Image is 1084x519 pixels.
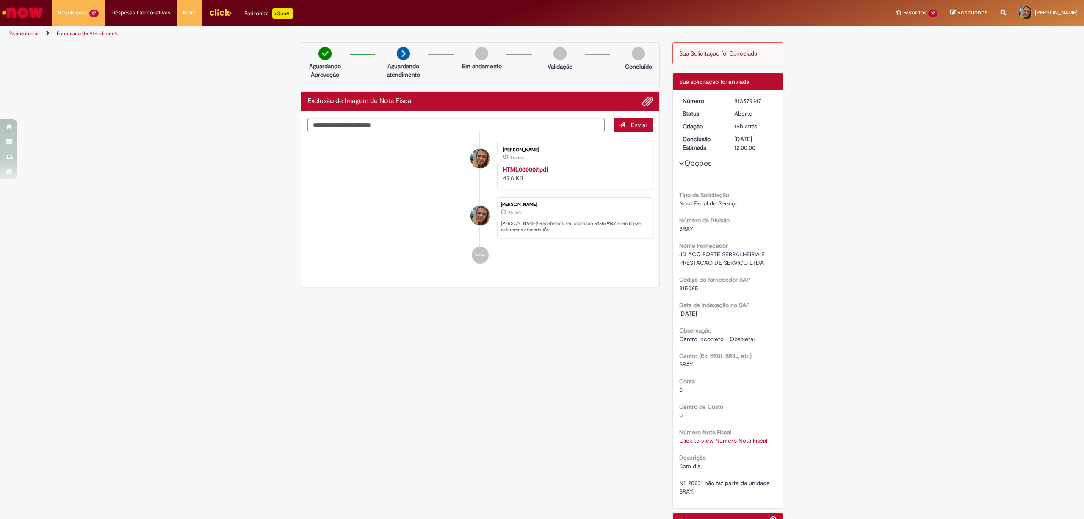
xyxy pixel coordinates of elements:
[679,327,711,334] b: Observação
[614,118,653,132] button: Enviar
[679,403,723,411] b: Centro de Custo
[503,147,644,153] div: [PERSON_NAME]
[679,284,698,292] span: 315065
[1,4,44,21] img: ServiceNow
[307,118,605,133] textarea: Digite sua mensagem aqui...
[304,62,346,79] p: Aguardando Aprovação
[244,8,293,19] div: Padroniza
[642,96,653,107] button: Adicionar anexos
[734,122,757,130] time: 29/09/2025 22:11:14
[679,352,752,360] b: Centro (Ex: BR01, BR4J, etc)
[679,200,738,207] span: Nota Fiscal de Serviço
[679,191,729,199] b: Tipo da Solicitação
[9,30,39,37] a: Página inicial
[928,10,937,17] span: 37
[679,310,697,317] span: [DATE]
[6,26,716,42] ul: Trilhas de página
[307,132,653,272] ul: Histórico de tíquete
[507,210,522,215] time: 29/09/2025 22:11:14
[734,97,774,105] div: R13579147
[307,97,413,105] h2: Exclusão de Imagem de Nota Fiscal Histórico de tíquete
[632,47,645,60] img: img-circle-grey.png
[209,6,232,19] img: click_logo_yellow_360x200.png
[734,122,774,130] div: 29/09/2025 22:11:14
[676,122,728,130] dt: Criação
[679,78,749,86] span: Sua solicitação foi enviada
[1035,9,1078,16] span: [PERSON_NAME]
[679,225,693,233] span: BRAY
[501,220,648,233] p: [PERSON_NAME]! Recebemos seu chamado R13579147 e em breve estaremos atuando.
[676,135,728,152] dt: Conclusão Estimada
[462,62,502,70] p: Em andamento
[503,166,548,173] a: HTML000007.pdf
[383,62,424,79] p: Aguardando atendimento
[307,197,653,238] li: Bianca Morais Alves
[679,276,750,283] b: Código do fornecedor SAP
[734,135,774,152] div: [DATE] 12:00:00
[507,210,522,215] span: 15h atrás
[679,250,766,266] span: JD ACO FORTE SERRALHEIRIA E PRESTACAO DE SERVICO LTDA
[672,42,784,64] div: Sua Solicitação foi Cancelada.
[679,386,683,394] span: 0
[679,242,728,250] b: Nome Fornecedor
[272,8,293,19] p: +GenAi
[679,428,731,436] b: Número Nota Fiscal
[676,97,728,105] dt: Número
[89,10,99,17] span: 27
[734,109,774,118] div: Aberto
[679,361,693,368] span: BRAY
[58,8,88,17] span: Requisições
[111,8,170,17] span: Despesas Corporativas
[57,30,119,37] a: Formulário de Atendimento
[553,47,567,60] img: img-circle-grey.png
[397,47,410,60] img: arrow-next.png
[470,206,490,225] div: Bianca Morais Alves
[679,301,750,309] b: Data de indexação no SAP
[679,335,755,343] span: Centro Incorreto - Obsoletar
[503,165,644,182] div: 49.8 KB
[679,437,767,444] a: Click to view Número Nota Fiscal
[950,9,988,17] a: Rascunhos
[679,462,772,495] span: Bom dia, NF 20231 não faz parte da unidade BRAY.
[501,202,648,207] div: [PERSON_NAME]
[509,155,524,160] span: 15h atrás
[183,8,196,17] span: More
[509,155,524,160] time: 29/09/2025 22:11:12
[548,62,572,71] p: Validação
[957,8,988,17] span: Rascunhos
[679,377,695,385] b: Conta
[625,62,652,71] p: Concluído
[676,109,728,118] dt: Status
[734,122,757,130] span: 15h atrás
[470,149,490,168] div: Bianca Morais Alves
[631,121,647,129] span: Enviar
[903,8,926,17] span: Favoritos
[475,47,488,60] img: img-circle-grey.png
[679,411,683,419] span: 0
[679,454,706,461] b: Descrição
[679,216,730,224] b: Número da Divisão
[318,47,332,60] img: check-circle-green.png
